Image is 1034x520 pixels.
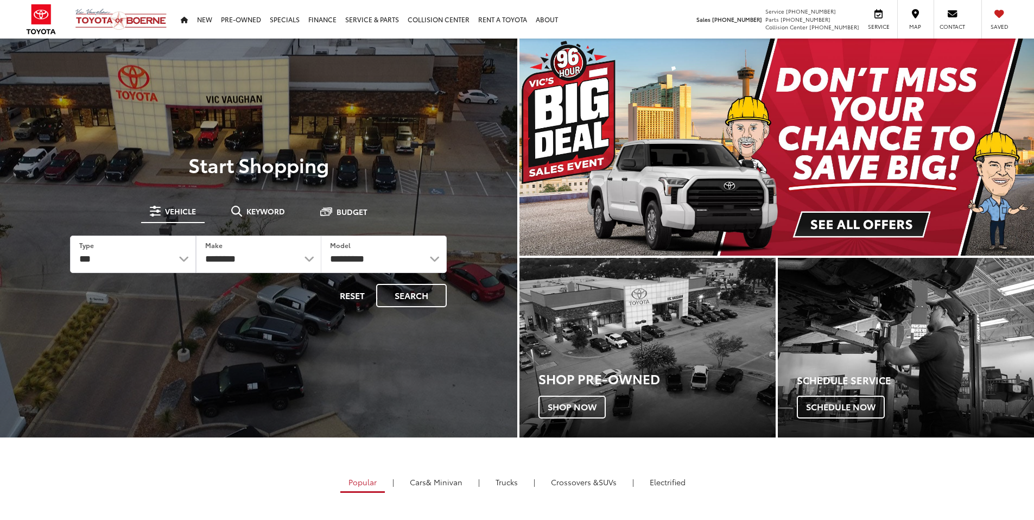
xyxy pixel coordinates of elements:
span: Sales [696,15,711,23]
label: Make [205,240,223,250]
button: Reset [331,284,374,307]
div: Toyota [778,258,1034,437]
a: Shop Pre-Owned Shop Now [519,258,776,437]
a: SUVs [543,473,625,491]
span: Parts [765,15,779,23]
a: Schedule Service Schedule Now [778,258,1034,437]
span: [PHONE_NUMBER] [786,7,836,15]
span: Contact [940,23,965,30]
span: [PHONE_NUMBER] [781,15,830,23]
a: Trucks [487,473,526,491]
div: Toyota [519,258,776,437]
span: Schedule Now [797,396,885,418]
span: & Minivan [426,477,462,487]
span: Collision Center [765,23,808,31]
button: Search [376,284,447,307]
p: Start Shopping [46,154,472,175]
span: Budget [337,208,367,215]
span: Vehicle [165,207,196,215]
h3: Shop Pre-Owned [538,371,776,385]
label: Type [79,240,94,250]
a: Popular [340,473,385,493]
img: Vic Vaughan Toyota of Boerne [75,8,167,30]
h4: Schedule Service [797,375,1034,386]
span: Service [866,23,891,30]
li: | [531,477,538,487]
a: Electrified [642,473,694,491]
li: | [630,477,637,487]
span: Map [903,23,927,30]
a: Cars [402,473,471,491]
span: Crossovers & [551,477,599,487]
span: [PHONE_NUMBER] [809,23,859,31]
label: Model [330,240,351,250]
span: Saved [987,23,1011,30]
li: | [390,477,397,487]
span: Service [765,7,784,15]
span: [PHONE_NUMBER] [712,15,762,23]
span: Keyword [246,207,285,215]
li: | [475,477,483,487]
span: Shop Now [538,396,606,418]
